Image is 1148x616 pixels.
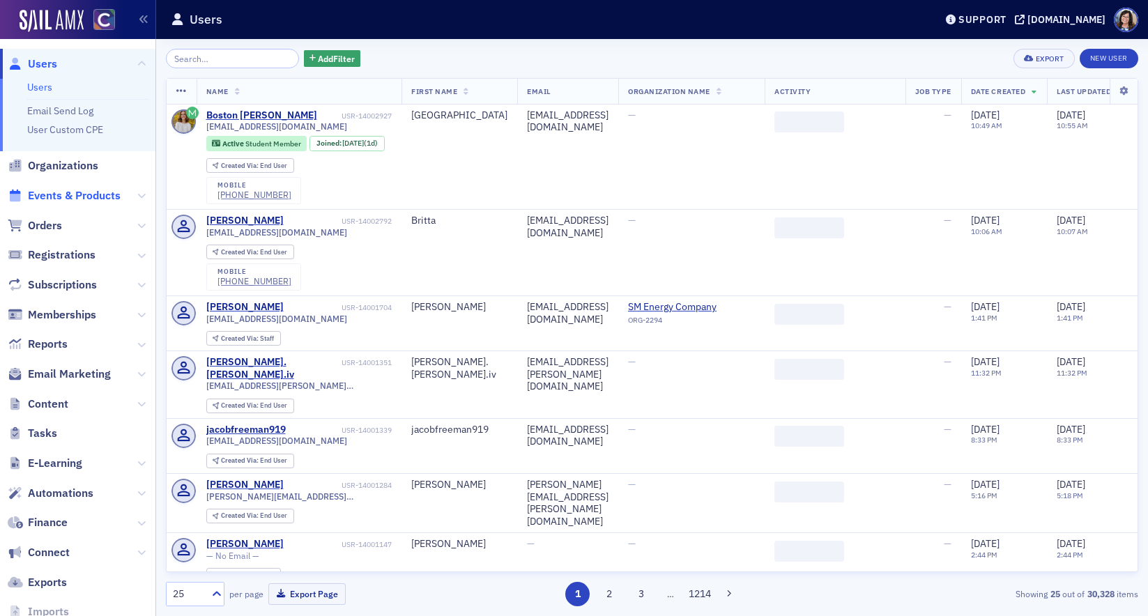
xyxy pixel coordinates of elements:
a: Subscriptions [8,277,97,293]
span: Finance [28,515,68,530]
a: [PERSON_NAME] [206,301,284,314]
time: 8:33 PM [1057,435,1083,445]
a: Email Send Log [27,105,93,117]
h1: Users [190,11,222,28]
span: — [527,537,535,550]
span: — [944,109,951,121]
div: USR-14001351 [342,358,392,367]
span: Add Filter [318,52,355,65]
span: [DATE] [1057,423,1085,436]
a: View Homepage [84,9,115,33]
label: per page [229,587,263,600]
span: ‌ [774,426,844,447]
span: ‌ [774,482,844,502]
div: [EMAIL_ADDRESS][DOMAIN_NAME] [527,215,609,239]
div: End User [221,512,287,520]
span: — [628,109,636,121]
time: 8:33 PM [971,435,997,445]
div: [GEOGRAPHIC_DATA] [411,109,507,122]
span: Email [527,86,551,96]
button: 3 [629,582,653,606]
a: Users [27,81,52,93]
span: Joined : [316,139,343,148]
span: [DATE] [971,478,1000,491]
a: [PERSON_NAME] [206,479,284,491]
button: 1 [565,582,590,606]
span: — [944,214,951,226]
span: Tasks [28,426,57,441]
span: Activity [774,86,811,96]
div: Active: Active: Student Member [206,136,307,151]
span: SM Energy Company [628,301,755,314]
span: Email Marketing [28,367,111,382]
span: Events & Products [28,188,121,203]
div: USR-14002792 [286,217,392,226]
a: Active Student Member [212,139,300,148]
span: [DATE] [342,138,364,148]
span: — [944,300,951,313]
span: Memberships [28,307,96,323]
span: [DATE] [971,537,1000,550]
div: Staff [221,335,274,343]
span: ‌ [774,304,844,325]
span: — [628,423,636,436]
span: [DATE] [971,355,1000,368]
a: [PERSON_NAME] [206,215,284,227]
strong: 30,328 [1085,587,1117,600]
span: ‌ [774,359,844,380]
a: [PERSON_NAME] [206,538,284,550]
span: ‌ [774,217,844,238]
a: Organizations [8,158,98,174]
div: Support [958,13,1007,26]
span: [EMAIL_ADDRESS][DOMAIN_NAME] [206,227,347,238]
div: 25 [173,587,204,601]
input: Search… [166,49,299,68]
span: Created Via : [221,570,260,579]
img: SailAMX [20,10,84,32]
a: Automations [8,486,93,501]
button: 1214 [687,582,712,606]
span: — [944,478,951,491]
a: [PHONE_NUMBER] [217,190,291,200]
a: jacobfreeman919 [206,424,286,436]
div: Created Via: End User [206,158,294,173]
span: [DATE] [971,300,1000,313]
span: Created Via : [221,401,260,410]
span: Content [28,396,68,412]
span: Student Member [245,139,301,148]
a: Users [8,56,57,72]
div: [PERSON_NAME][EMAIL_ADDRESS][PERSON_NAME][DOMAIN_NAME] [527,479,609,528]
button: Export Page [268,583,346,605]
a: Email Marketing [8,367,111,382]
time: 5:16 PM [971,491,997,500]
span: [DATE] [971,214,1000,226]
span: Organizations [28,158,98,174]
a: Finance [8,515,68,530]
div: jacobfreeman919 [411,424,507,436]
div: [DOMAIN_NAME] [1027,13,1105,26]
div: Created Via: End User [206,509,294,523]
span: [EMAIL_ADDRESS][DOMAIN_NAME] [206,436,347,446]
span: Reports [28,337,68,352]
span: Exports [28,575,67,590]
a: Events & Products [8,188,121,203]
span: Created Via : [221,456,260,465]
span: Automations [28,486,93,501]
a: Content [8,396,68,412]
a: [PERSON_NAME].[PERSON_NAME].iv [206,356,339,380]
a: Boston [PERSON_NAME] [206,109,317,122]
span: Connect [28,545,70,560]
div: Created Via: End User [206,399,294,413]
time: 10:55 AM [1057,121,1088,130]
span: First Name [411,86,457,96]
span: — No Email — [206,550,259,561]
div: End User [221,457,287,465]
strong: 25 [1048,587,1062,600]
time: 1:41 PM [1057,313,1083,323]
span: — [628,355,636,368]
time: 11:32 PM [1057,368,1087,378]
